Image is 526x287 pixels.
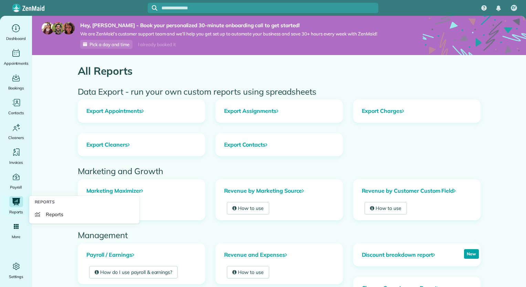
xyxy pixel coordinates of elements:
a: Dashboard [3,23,29,42]
span: Appointments [4,60,29,67]
a: Reports [32,208,137,221]
a: How to use [365,202,407,214]
a: How to use [227,202,270,214]
span: Contacts [8,109,24,116]
a: Export Cleaners [78,134,205,156]
a: Export Assignments [216,100,343,123]
a: Payroll [3,171,29,191]
span: Cleaners [8,134,24,141]
a: Settings [3,261,29,280]
span: We are ZenMaid’s customer support team and we’ll help you get set up to automate your business an... [80,31,377,37]
a: Pick a day and time [80,40,133,49]
a: Payroll / Earnings [78,244,205,266]
span: Payroll [10,184,22,191]
span: Reports [9,209,23,215]
svg: Focus search [152,5,157,11]
span: Settings [9,273,23,280]
a: Bookings [3,72,29,92]
p: New [464,249,479,259]
a: How to use [227,266,270,278]
strong: Hey, [PERSON_NAME] - Book your personalized 30-minute onboarding call to get started! [80,22,377,29]
a: Revenue by Marketing Source [216,180,343,202]
h1: All Reports [78,65,481,77]
span: Invoices [9,159,23,166]
a: Appointments [3,47,29,67]
h2: Management [78,231,481,240]
h2: Marketing and Growth [78,167,481,176]
a: Revenue and Expenses [216,244,343,266]
h2: Data Export - run your own custom reports using spreadsheets [78,87,481,96]
a: Discount breakdown report [354,244,443,266]
a: Export Charges [354,100,480,123]
a: Export Contacts [216,134,343,156]
a: Marketing Maximizer [78,180,205,202]
a: Contacts [3,97,29,116]
span: Pick a day and time [90,42,129,47]
span: EY [512,5,516,11]
span: More [12,233,20,240]
a: Invoices [3,147,29,166]
span: Reports [35,199,55,205]
a: How do I use payroll & earnings? [89,266,178,278]
a: Cleaners [3,122,29,141]
img: michelle-19f622bdf1676172e81f8f8fba1fb50e276960ebfe0243fe18214015130c80e4.jpg [62,22,75,34]
div: I already booked it [134,40,180,49]
a: Revenue by Customer Custom Field [354,180,480,202]
span: Reports [46,211,63,218]
img: jorge-587dff0eeaa6aab1f244e6dc62b8924c3b6ad411094392a53c71c6c4a576187d.jpg [52,22,64,34]
a: Export Appointments [78,100,205,123]
span: Dashboard [6,35,26,42]
img: maria-72a9807cf96188c08ef61303f053569d2e2a8a1cde33d635c8a3ac13582a053d.jpg [42,22,54,34]
a: Reports [3,196,29,215]
span: Bookings [8,85,24,92]
button: Focus search [148,5,157,11]
div: Notifications [491,1,506,16]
